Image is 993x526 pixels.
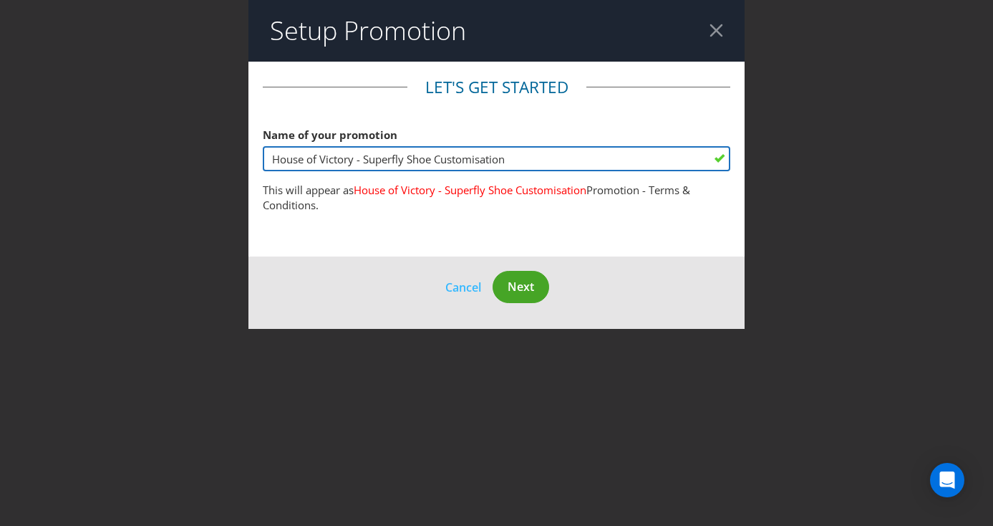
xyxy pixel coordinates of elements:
[930,463,964,497] div: Open Intercom Messenger
[263,183,690,212] span: Promotion - Terms & Conditions.
[493,271,549,303] button: Next
[508,279,534,295] span: Next
[270,16,466,45] h2: Setup Promotion
[445,279,481,295] span: Cancel
[263,128,397,142] span: Name of your promotion
[354,183,586,197] span: House of Victory - Superfly Shoe Customisation
[445,278,482,297] button: Cancel
[263,183,354,197] span: This will appear as
[407,76,586,99] legend: Let's get started
[263,146,731,171] input: e.g. My Promotion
